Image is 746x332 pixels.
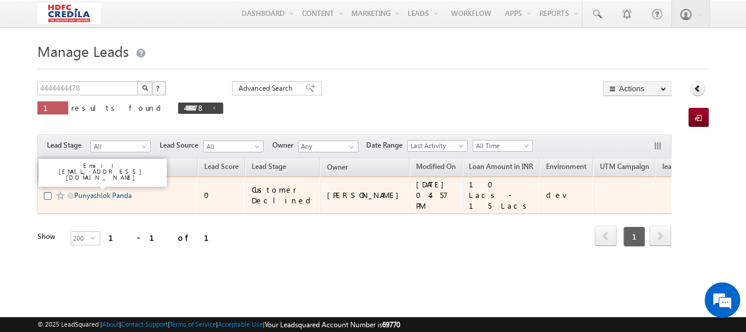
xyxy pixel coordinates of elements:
span: 69770 [382,320,400,329]
span: ? [156,83,161,93]
span: All [204,141,260,152]
span: results found [71,103,166,113]
span: Owner [272,140,298,151]
div: 10 Lacs - 15 Lacs [469,179,534,211]
span: Lead Stage [47,140,90,151]
a: All Time [472,140,533,152]
a: Environment [540,160,592,175]
span: All Time [473,141,529,151]
span: 4444444478 [184,103,205,113]
a: lead ext ref id [656,160,710,175]
span: All [91,141,147,152]
span: lead ext ref id [662,162,704,171]
span: Environment [546,162,586,171]
span: Date Range [366,140,407,151]
div: 0 [204,190,240,200]
a: next [649,227,671,246]
a: Acceptable Use [218,320,263,328]
a: Lead Stage [246,160,292,175]
a: Punyashlok Panda [74,191,132,200]
span: Lead Score [204,162,239,171]
p: Email: [EMAIL_ADDRESS][DOMAIN_NAME] [43,162,162,180]
div: Show [37,231,61,242]
span: next [649,226,671,246]
div: [DATE] 04:57 PM [416,179,457,211]
div: [PERSON_NAME] [326,190,404,200]
a: About [102,320,119,328]
a: Contact Support [121,320,168,328]
div: Customer Declined [252,184,315,206]
span: select [90,235,100,240]
span: Last Activity [408,141,464,151]
span: Lead Stage [252,162,286,171]
span: Loan Amount in INR [469,162,533,171]
input: Type to Search [298,141,358,152]
img: Custom Logo [37,3,101,24]
a: UTM Campaign [593,160,655,175]
span: Owner [326,162,347,171]
img: Search [142,85,148,91]
a: Loan Amount in INR [463,160,539,175]
span: 200 [71,232,90,245]
a: All [203,141,264,152]
span: Your Leadsquared Account Number is [265,320,400,329]
a: All [90,141,151,152]
button: ? [152,81,166,95]
span: © 2025 LeadSquared | | | | | [37,319,400,330]
a: Terms of Service [170,320,216,328]
a: Show All Items [342,141,357,153]
span: Manage Leads [37,41,129,60]
div: 1 - 1 of 1 [109,231,223,244]
a: Lead Score [198,160,245,175]
a: prev [595,227,617,246]
span: UTM Campaign [599,162,649,171]
span: 1 [43,103,62,113]
span: Modified On [416,162,456,171]
span: Lead Source [160,140,203,151]
a: Modified On [410,160,462,175]
a: Last Activity [407,140,468,152]
span: Advanced Search [239,83,296,94]
div: dev [546,190,588,200]
span: 1 [623,226,645,247]
button: Actions [603,81,671,96]
span: prev [595,226,617,246]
